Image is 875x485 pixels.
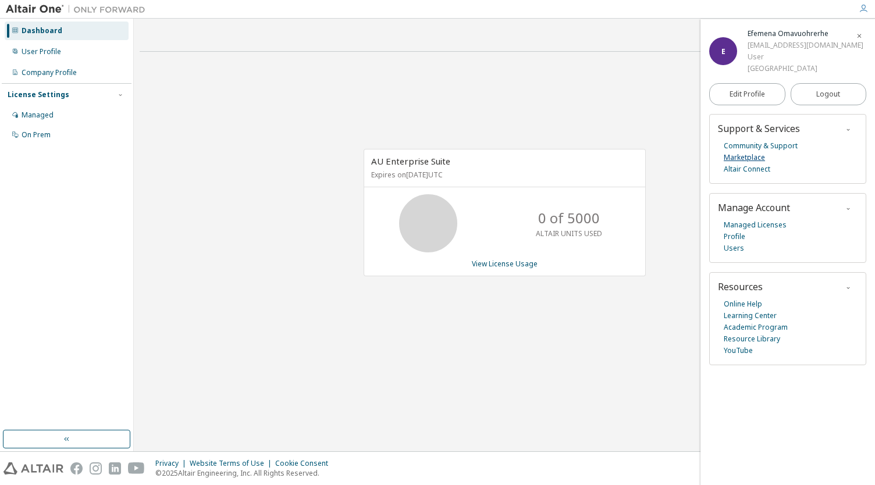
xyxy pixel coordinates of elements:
button: Logout [791,83,867,105]
a: Resource Library [724,333,780,345]
div: Company Profile [22,68,77,77]
div: On Prem [22,130,51,140]
a: View License Usage [472,259,538,269]
div: [GEOGRAPHIC_DATA] [748,63,863,74]
div: License Settings [8,90,69,99]
img: Altair One [6,3,151,15]
div: Cookie Consent [275,459,335,468]
div: Managed [22,110,54,120]
a: Edit Profile [709,83,785,105]
div: Website Terms of Use [190,459,275,468]
div: Efemena Omavuohrerhe [748,28,863,40]
p: ALTAIR UNITS USED [536,229,602,238]
p: Expires on [DATE] UTC [371,170,635,180]
a: Community & Support [724,140,798,152]
a: Academic Program [724,322,788,333]
a: YouTube [724,345,753,356]
img: youtube.svg [128,462,145,475]
a: Users [724,243,744,254]
span: Logout [816,88,840,100]
a: Managed Licenses [724,219,787,231]
span: Manage Account [718,201,790,214]
a: Learning Center [724,310,777,322]
img: linkedin.svg [109,462,121,475]
p: © 2025 Altair Engineering, Inc. All Rights Reserved. [155,468,335,478]
p: 0 of 5000 [538,208,600,228]
img: altair_logo.svg [3,462,63,475]
a: Profile [724,231,745,243]
a: Altair Connect [724,163,770,175]
a: Online Help [724,298,762,310]
img: facebook.svg [70,462,83,475]
span: E [721,47,725,56]
img: instagram.svg [90,462,102,475]
span: Support & Services [718,122,800,135]
div: [EMAIL_ADDRESS][DOMAIN_NAME] [748,40,863,51]
span: AU Enterprise Suite [371,155,450,167]
div: Privacy [155,459,190,468]
span: Resources [718,280,763,293]
div: Dashboard [22,26,62,35]
div: User [748,51,863,63]
div: User Profile [22,47,61,56]
a: Marketplace [724,152,765,163]
span: Edit Profile [730,90,765,99]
